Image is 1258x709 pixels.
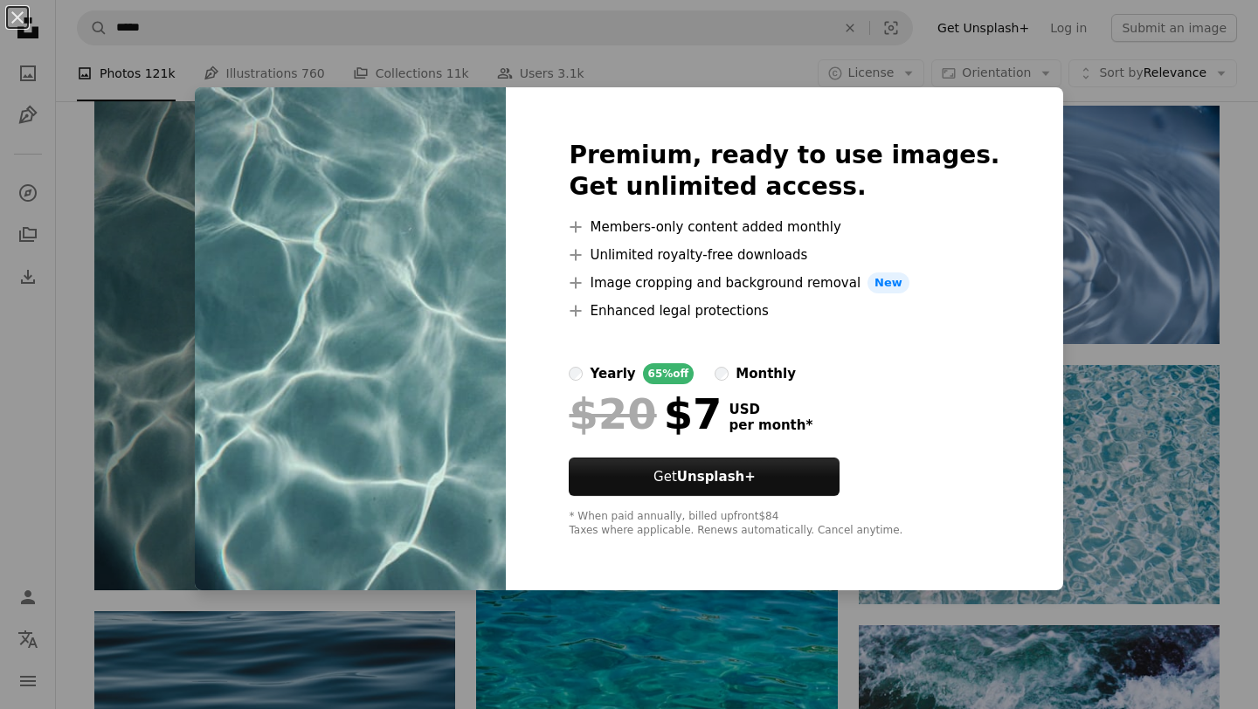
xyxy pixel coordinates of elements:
[867,272,909,293] span: New
[729,417,812,433] span: per month *
[677,469,756,485] strong: Unsplash+
[729,402,812,417] span: USD
[569,510,999,538] div: * When paid annually, billed upfront $84 Taxes where applicable. Renews automatically. Cancel any...
[569,244,999,265] li: Unlimited royalty-free downloads
[590,363,635,384] div: yearly
[569,217,999,237] li: Members-only content added monthly
[569,140,999,203] h2: Premium, ready to use images. Get unlimited access.
[569,367,583,381] input: yearly65%off
[569,391,656,437] span: $20
[715,367,729,381] input: monthly
[643,363,695,384] div: 65% off
[569,458,840,496] button: GetUnsplash+
[195,87,506,590] img: premium_photo-1680608155016-3faa9cbdc236
[569,272,999,293] li: Image cropping and background removal
[736,363,796,384] div: monthly
[569,300,999,321] li: Enhanced legal protections
[569,391,722,437] div: $7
